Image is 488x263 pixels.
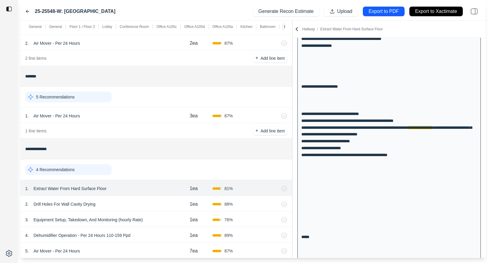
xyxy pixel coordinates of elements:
p: General [29,24,42,29]
label: 25-25548-W: [GEOGRAPHIC_DATA] [35,8,116,15]
span: 88 % [224,201,233,207]
p: Drill Holes For Wall Cavity Drying [31,200,98,208]
p: Lobby [102,24,112,29]
p: Office A105a [212,24,233,29]
button: +Add line item [253,127,287,135]
p: 4 . [25,232,29,238]
p: Kitchen [240,24,252,29]
p: Bathroom [260,24,276,29]
p: + [255,127,258,134]
p: 1 line items [25,128,47,134]
button: Upload [324,7,358,16]
span: 76 % [224,217,233,223]
p: 2 . [25,40,29,46]
p: Conference Room [120,24,149,29]
p: Export to Xactimate [415,8,457,15]
button: Export to Xactimate [409,7,463,16]
button: Generate Recon Estimate [253,7,319,16]
p: 1ea [190,185,198,192]
p: 3ea [190,112,198,119]
p: 1 . [25,113,29,119]
p: 1 . [25,186,29,192]
p: 5 Recommendations [36,94,74,100]
img: toggle sidebar [6,6,12,12]
p: + [255,55,258,62]
p: 1ea [190,201,198,208]
span: Extract Water From Hard Surface Floor [320,27,383,31]
img: right-panel.svg [468,5,481,18]
p: 1ea [190,232,198,239]
p: Hallway [284,24,297,29]
p: Office A105d [184,24,205,29]
p: Floor 1 / Floor 2 [69,24,95,29]
span: 87 % [224,113,233,119]
p: General [49,24,62,29]
span: 81 % [224,186,233,192]
p: Air Mover - Per 24 Hours [31,247,83,255]
p: Add line item [261,128,285,134]
p: Export to PDF [369,8,399,15]
p: 7ea [190,247,198,255]
p: Equipment Setup, Takedown, And Monitoring (hourly Rate) [31,216,145,224]
span: 89 % [224,232,233,238]
p: Office A105c [156,24,177,29]
p: Add line item [261,55,285,61]
button: Export to PDF [363,7,405,16]
p: 4 Recommendations [36,167,74,173]
p: Air Mover - Per 24 Hours [31,112,83,120]
p: Generate Recon Estimate [258,8,314,15]
p: Extract Water From Hard Surface Floor [31,184,109,193]
p: 2 . [25,201,29,207]
p: Dehumidifier Operation - Per 24 Hours 110-159 Ppd [31,231,133,240]
span: 87 % [224,40,233,46]
p: 1ea [190,216,198,223]
p: 2 line items [25,55,47,61]
p: Upload [337,8,352,15]
p: 3 . [25,217,29,223]
button: +Add line item [253,54,287,62]
p: 2ea [190,40,198,47]
p: Hallway [302,27,383,32]
span: / [315,27,320,31]
span: 87 % [224,248,233,254]
p: 5 . [25,248,29,254]
p: Air Mover - Per 24 Hours [31,39,83,47]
